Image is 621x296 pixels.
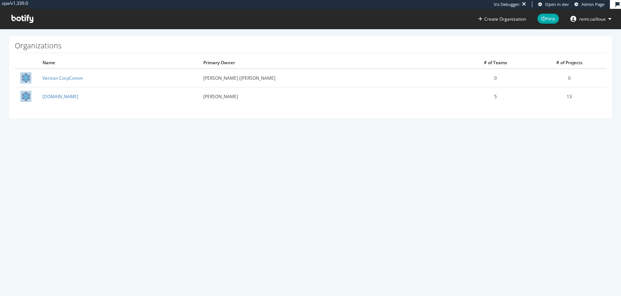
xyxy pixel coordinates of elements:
[537,14,559,24] span: Help
[458,69,532,87] td: 0
[545,1,569,7] span: Open in dev
[15,42,606,53] h1: Organizations
[458,57,532,69] th: # of Teams
[43,93,78,100] a: [DOMAIN_NAME]
[198,57,458,69] th: Primary Owner
[43,75,83,81] a: Verizon CorpComm
[581,1,604,7] span: Admin Page
[579,16,605,22] span: remi.cailloux
[564,13,617,25] button: remi.cailloux
[538,1,569,7] a: Open in dev
[458,87,532,106] td: 5
[20,91,31,102] img: Verizon.com
[20,72,31,83] img: Verizon CorpComm
[198,69,458,87] td: [PERSON_NAME] ([PERSON_NAME]
[37,57,198,69] th: Name
[532,69,606,87] td: 0
[478,16,526,23] button: Create Organization
[198,87,458,106] td: [PERSON_NAME]
[532,57,606,69] th: # of Projects
[494,1,520,7] div: Viz Debugger:
[532,87,606,106] td: 13
[574,1,604,7] a: Admin Page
